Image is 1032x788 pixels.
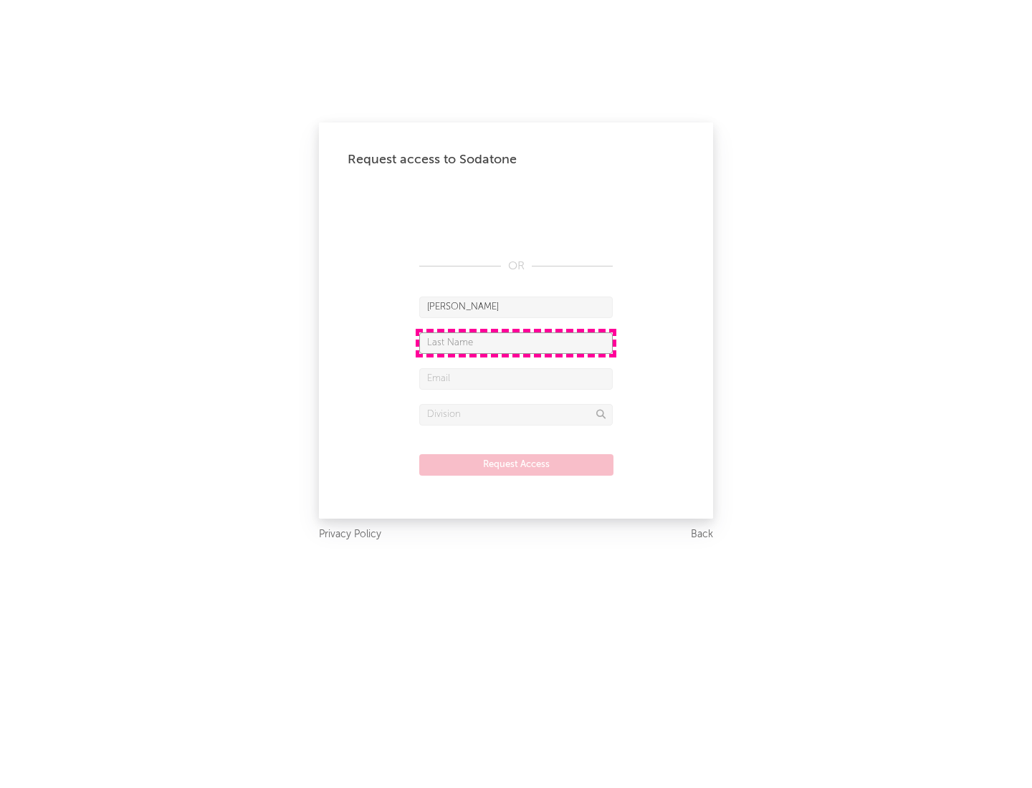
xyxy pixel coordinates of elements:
input: Last Name [419,332,613,354]
div: Request access to Sodatone [348,151,684,168]
div: OR [419,258,613,275]
button: Request Access [419,454,613,476]
input: Email [419,368,613,390]
a: Privacy Policy [319,526,381,544]
a: Back [691,526,713,544]
input: First Name [419,297,613,318]
input: Division [419,404,613,426]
